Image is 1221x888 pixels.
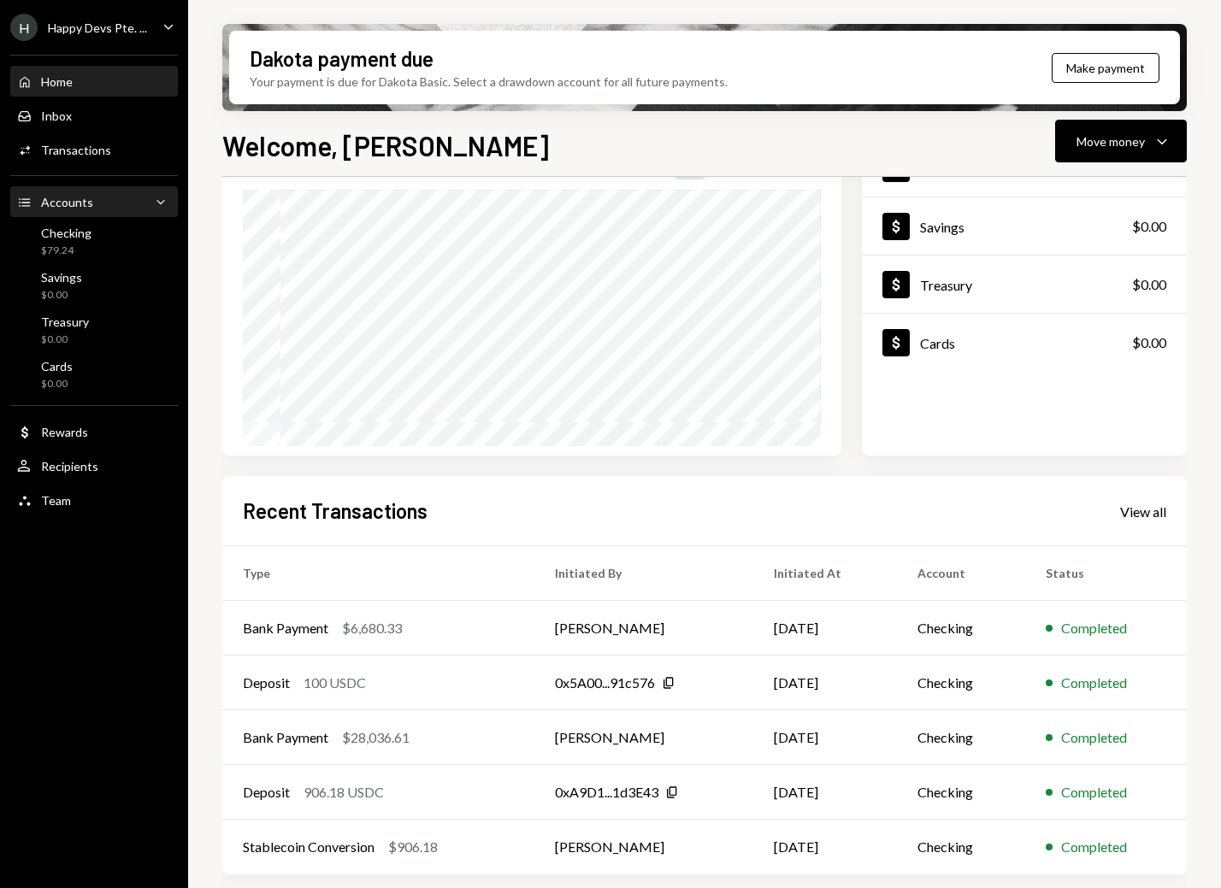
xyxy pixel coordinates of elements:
[10,100,178,131] a: Inbox
[753,710,897,765] td: [DATE]
[10,309,178,350] a: Treasury$0.00
[41,244,91,258] div: $79.24
[342,618,402,638] div: $6,680.33
[48,21,147,35] div: Happy Devs Pte. ...
[555,673,655,693] div: 0x5A00...91c576
[534,710,753,765] td: [PERSON_NAME]
[753,765,897,820] td: [DATE]
[897,601,1025,656] td: Checking
[243,673,290,693] div: Deposit
[41,315,89,329] div: Treasury
[534,820,753,874] td: [PERSON_NAME]
[10,186,178,217] a: Accounts
[897,820,1025,874] td: Checking
[920,219,964,235] div: Savings
[1061,673,1127,693] div: Completed
[41,270,82,285] div: Savings
[1120,502,1166,520] a: View all
[897,656,1025,710] td: Checking
[342,727,410,748] div: $28,036.61
[10,265,178,306] a: Savings$0.00
[41,195,93,209] div: Accounts
[304,782,384,803] div: 906.18 USDC
[388,837,438,857] div: $906.18
[10,14,38,41] div: H
[862,197,1187,255] a: Savings$0.00
[41,359,73,373] div: Cards
[304,673,366,693] div: 100 USDC
[920,335,955,351] div: Cards
[862,256,1187,313] a: Treasury$0.00
[10,134,178,165] a: Transactions
[222,546,534,601] th: Type
[243,497,428,525] h2: Recent Transactions
[1061,618,1127,638] div: Completed
[1061,727,1127,748] div: Completed
[1052,53,1159,83] button: Make payment
[1120,503,1166,520] div: View all
[41,288,82,303] div: $0.00
[920,277,972,293] div: Treasury
[10,416,178,447] a: Rewards
[41,493,71,508] div: Team
[243,837,375,857] div: Stablecoin Conversion
[534,601,753,656] td: [PERSON_NAME]
[10,354,178,395] a: Cards$0.00
[1132,332,1166,353] div: $0.00
[1076,132,1145,150] div: Move money
[250,44,434,73] div: Dakota payment due
[10,485,178,515] a: Team
[243,782,290,803] div: Deposit
[534,546,753,601] th: Initiated By
[897,710,1025,765] td: Checking
[1061,782,1127,803] div: Completed
[862,314,1187,371] a: Cards$0.00
[1132,216,1166,237] div: $0.00
[41,332,89,347] div: $0.00
[41,74,73,89] div: Home
[753,820,897,874] td: [DATE]
[1132,274,1166,295] div: $0.00
[250,73,728,91] div: Your payment is due for Dakota Basic. Select a drawdown account for all future payments.
[10,221,178,262] a: Checking$79.24
[555,782,658,803] div: 0xA9D1...1d3E43
[41,109,72,123] div: Inbox
[41,425,88,439] div: Rewards
[1055,120,1187,162] button: Move money
[41,459,98,473] div: Recipients
[897,765,1025,820] td: Checking
[897,546,1025,601] th: Account
[41,377,73,391] div: $0.00
[10,66,178,97] a: Home
[1025,546,1187,601] th: Status
[243,727,328,748] div: Bank Payment
[1061,837,1127,857] div: Completed
[753,656,897,710] td: [DATE]
[243,618,328,638] div: Bank Payment
[41,226,91,240] div: Checking
[222,128,549,162] h1: Welcome, [PERSON_NAME]
[753,601,897,656] td: [DATE]
[10,450,178,481] a: Recipients
[753,546,897,601] th: Initiated At
[41,143,111,157] div: Transactions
